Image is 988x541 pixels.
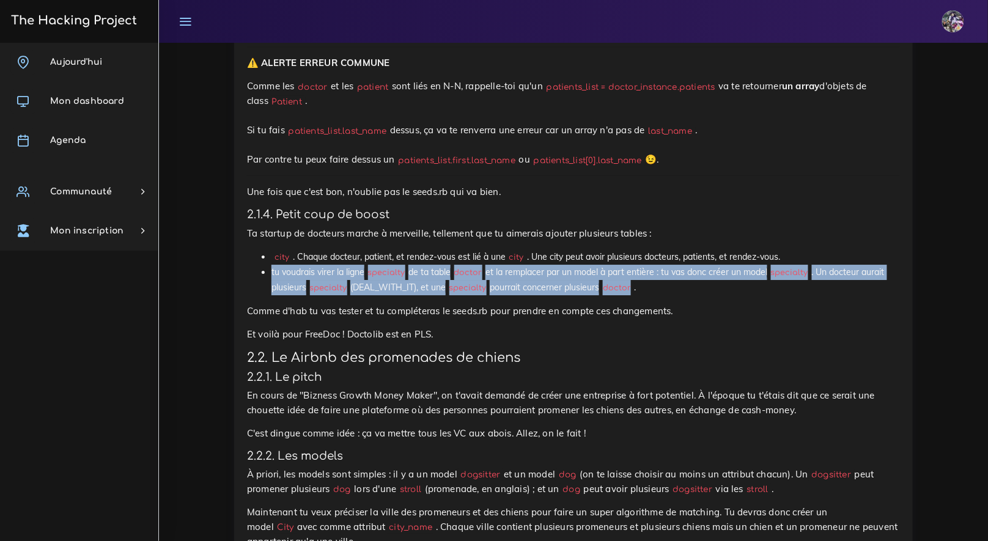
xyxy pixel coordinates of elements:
strong: un array [782,80,820,92]
p: Ta startup de docteurs marche à merveille, tellement que tu aimerais ajouter plusieurs tables : [247,226,900,241]
code: dogsitter [457,468,504,481]
code: City [274,521,297,534]
code: Patient [268,95,306,108]
p: C'est dingue comme idée : ça va mettre tous les VC aux abois. Allez, on le fait ! [247,426,900,441]
span: Communauté [50,187,112,196]
code: dogsitter [808,468,855,481]
p: Et voilà pour FreeDoc ! Doctolib est en PLS. [247,327,900,342]
li: . Chaque docteur, patient, et rendez-vous est lié à une . Une city peut avoir plusieurs docteurs,... [271,249,900,265]
code: city [271,251,293,263]
code: dog [559,483,584,496]
h3: The Hacking Project [7,14,137,28]
p: En cours de "Bizness Growth Money Maker", on t'avait demandé de créer une entreprise à fort poten... [247,388,900,418]
code: stroll [743,483,772,496]
code: specialty [767,267,811,279]
code: specialty [306,282,350,294]
h4: 2.2.1. Le pitch [247,370,900,384]
code: stroll [396,483,424,496]
code: last_name [645,125,696,138]
code: doctor [451,267,485,279]
code: specialty [446,282,490,294]
p: À priori, les models sont simples : il y a un model et un model (on te laisse choisir au moins un... [247,467,900,496]
code: patients_list = doctor_instance.patients [543,81,718,94]
span: Agenda [50,136,86,145]
code: patients_list.first.last_name [395,154,519,167]
strong: ⚠️ ALERTE ERREUR COMMUNE [247,57,390,68]
p: Une fois que c'est bon, n'oublie pas le seeds.rb qui va bien. [247,185,900,199]
p: Comme les et les sont liés en N-N, rappelle-toi qu'un va te retourner d'objets de class . Si tu f... [247,79,900,167]
h4: 2.2.2. Les models [247,449,900,463]
span: Mon dashboard [50,97,124,106]
code: dog [330,483,355,496]
h3: 2.2. Le Airbnb des promenades de chiens [247,350,900,366]
li: tu voudrais virer la ligne de ta table et la remplacer par un model à part entière : tu vas donc ... [271,265,900,295]
p: Comme d'hab tu vas tester et tu compléteras le seeds.rb pour prendre en compte ces changements. [247,304,900,318]
code: dog [555,468,580,481]
code: city [506,251,527,263]
code: doctor [599,282,634,294]
span: Aujourd'hui [50,57,102,67]
code: patient [353,81,392,94]
img: eg54bupqcshyolnhdacp.jpg [942,10,964,32]
code: patients_list.last_name [285,125,390,138]
code: doctor [295,81,331,94]
code: dogsitter [669,483,716,496]
code: patients_list[0].last_name [530,154,645,167]
span: Mon inscription [50,226,123,235]
code: specialty [364,267,408,279]
h4: 2.1.4. Petit coup de boost [247,208,900,221]
code: city_name [386,521,436,534]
